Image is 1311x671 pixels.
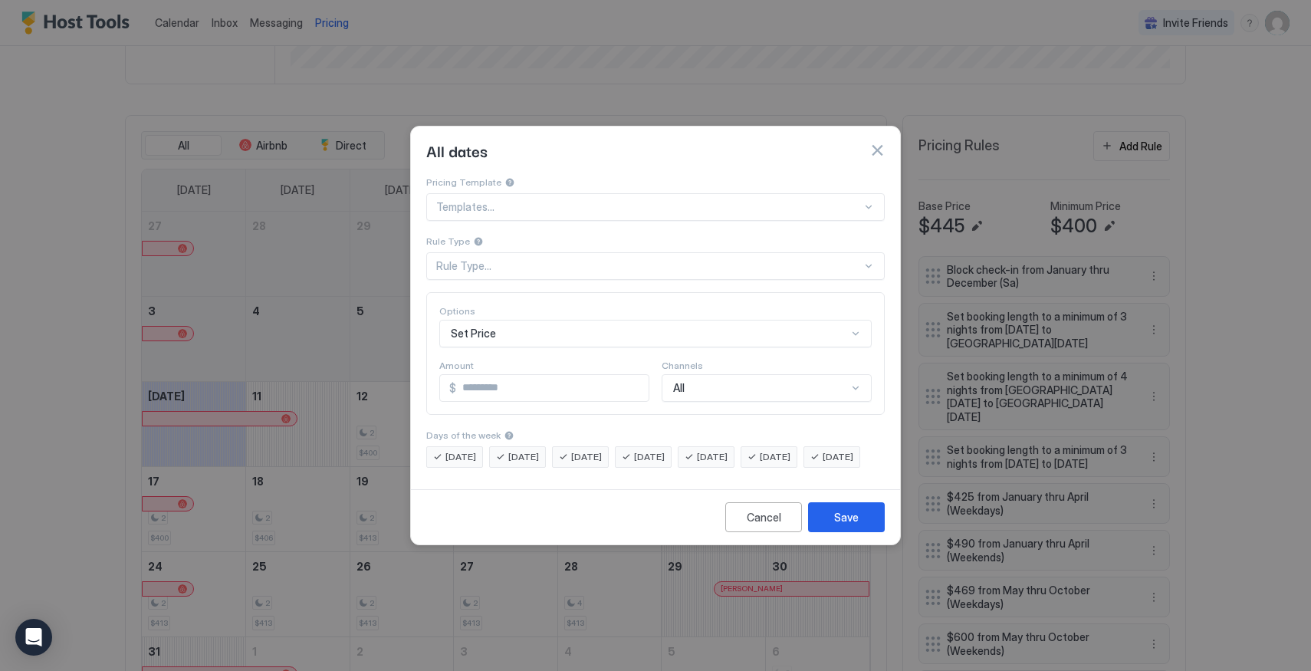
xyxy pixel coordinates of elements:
span: [DATE] [823,450,853,464]
input: Input Field [456,375,649,401]
span: Set Price [451,327,496,340]
div: Open Intercom Messenger [15,619,52,656]
span: $ [449,381,456,395]
span: All dates [426,139,488,162]
div: Rule Type... [436,259,862,273]
span: [DATE] [760,450,790,464]
button: Cancel [725,502,802,532]
span: [DATE] [508,450,539,464]
span: Options [439,305,475,317]
span: Rule Type [426,235,470,247]
button: Save [808,502,885,532]
div: Cancel [747,509,781,525]
span: [DATE] [571,450,602,464]
span: Channels [662,360,703,371]
span: [DATE] [697,450,728,464]
span: Days of the week [426,429,501,441]
span: [DATE] [634,450,665,464]
span: All [673,381,685,395]
div: Save [834,509,859,525]
span: Amount [439,360,474,371]
span: Pricing Template [426,176,501,188]
span: [DATE] [445,450,476,464]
